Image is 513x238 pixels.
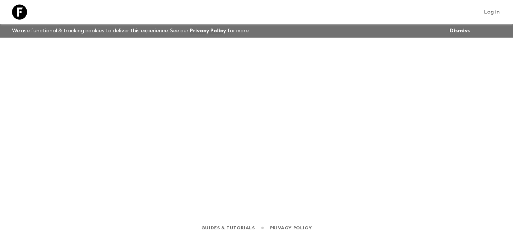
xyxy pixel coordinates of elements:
[480,7,504,17] a: Log in
[448,26,472,36] button: Dismiss
[201,224,255,232] a: Guides & Tutorials
[9,24,253,38] p: We use functional & tracking cookies to deliver this experience. See our for more.
[270,224,312,232] a: Privacy Policy
[190,28,226,33] a: Privacy Policy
